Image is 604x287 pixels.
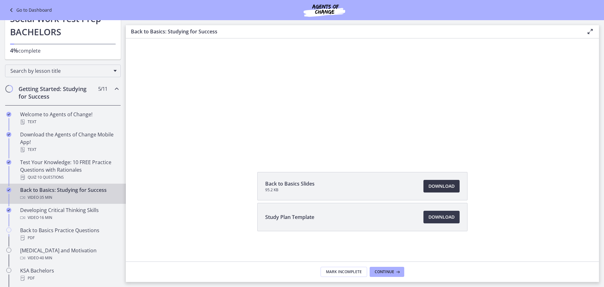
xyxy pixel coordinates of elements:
div: PDF [20,274,118,282]
div: Video [20,194,118,201]
span: Download [428,213,455,221]
span: Mark Incomplete [326,269,362,274]
div: Quiz [20,174,118,181]
div: KSA Bachelors [20,267,118,282]
i: Completed [6,187,11,192]
div: [MEDICAL_DATA] and Motivation [20,247,118,262]
div: Video [20,214,118,221]
div: Download the Agents of Change Mobile App! [20,131,118,153]
a: Download [423,211,460,223]
i: Completed [6,112,11,117]
div: Welcome to Agents of Change! [20,111,118,126]
div: Text [20,118,118,126]
i: Completed [6,132,11,137]
span: · 40 min [39,254,52,262]
a: Go to Dashboard [8,6,52,14]
i: Completed [6,160,11,165]
div: Back to Basics: Studying for Success [20,186,118,201]
div: Back to Basics Practice Questions [20,227,118,242]
div: Search by lesson title [5,65,121,77]
img: Agents of Change [287,3,362,18]
span: 95.2 KB [265,187,315,192]
span: · 16 min [39,214,52,221]
a: Download [423,180,460,192]
span: · 10 Questions [36,174,64,181]
h2: Getting Started: Studying for Success [19,85,95,100]
span: 5 / 11 [98,85,107,93]
button: Continue [370,267,404,277]
span: · 35 min [39,194,52,201]
h3: Back to Basics: Studying for Success [131,28,576,35]
span: Download [428,182,455,190]
div: Video [20,254,118,262]
span: Continue [375,269,394,274]
i: Completed [6,208,11,213]
div: Test Your Knowledge: 10 FREE Practice Questions with Rationales [20,158,118,181]
button: Mark Incomplete [321,267,367,277]
p: complete [10,47,116,55]
div: Text [20,146,118,153]
span: Search by lesson title [10,67,110,74]
span: Study Plan Template [265,213,314,221]
div: PDF [20,234,118,242]
span: Back to Basics Slides [265,180,315,187]
span: 4% [10,47,18,54]
div: Developing Critical Thinking Skills [20,206,118,221]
